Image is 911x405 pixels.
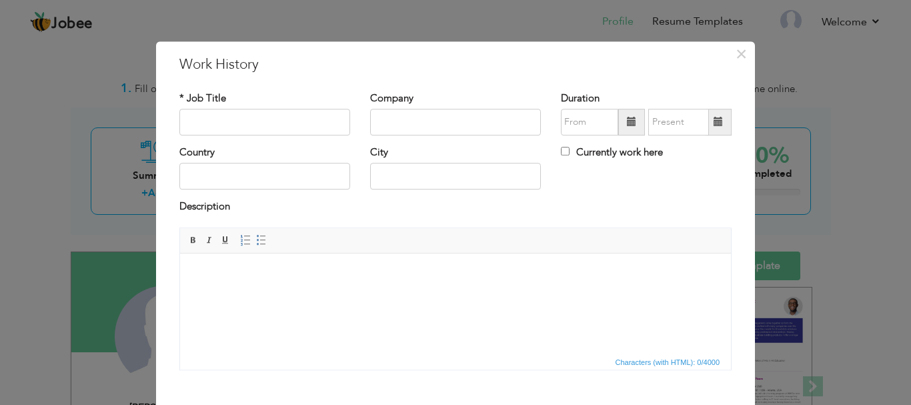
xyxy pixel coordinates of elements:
[238,233,253,248] a: Insert/Remove Numbered List
[561,109,618,135] input: From
[218,233,233,248] a: Underline
[561,91,600,105] label: Duration
[254,233,269,248] a: Insert/Remove Bulleted List
[613,356,723,368] span: Characters (with HTML): 0/4000
[370,145,388,159] label: City
[613,356,724,368] div: Statistics
[730,43,752,65] button: Close
[202,233,217,248] a: Italic
[179,145,215,159] label: Country
[179,91,226,105] label: * Job Title
[186,233,201,248] a: Bold
[561,147,570,155] input: Currently work here
[736,42,747,66] span: ×
[648,109,709,135] input: Present
[561,145,663,159] label: Currently work here
[179,55,732,75] h3: Work History
[179,200,230,214] label: Description
[180,254,731,354] iframe: Rich Text Editor, workEditor
[370,91,413,105] label: Company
